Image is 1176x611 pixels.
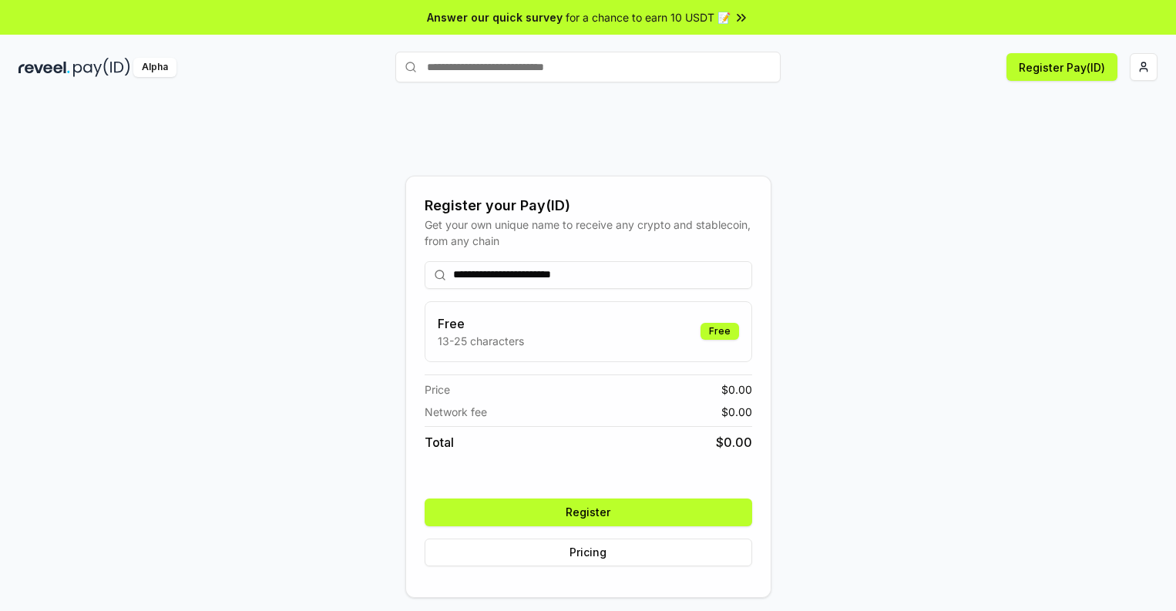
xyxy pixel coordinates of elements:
[73,58,130,77] img: pay_id
[425,433,454,452] span: Total
[18,58,70,77] img: reveel_dark
[1006,53,1117,81] button: Register Pay(ID)
[721,381,752,398] span: $ 0.00
[566,9,731,25] span: for a chance to earn 10 USDT 📝
[425,539,752,566] button: Pricing
[438,314,524,333] h3: Free
[425,217,752,249] div: Get your own unique name to receive any crypto and stablecoin, from any chain
[721,404,752,420] span: $ 0.00
[438,333,524,349] p: 13-25 characters
[425,499,752,526] button: Register
[425,404,487,420] span: Network fee
[701,323,739,340] div: Free
[425,195,752,217] div: Register your Pay(ID)
[133,58,176,77] div: Alpha
[427,9,563,25] span: Answer our quick survey
[425,381,450,398] span: Price
[716,433,752,452] span: $ 0.00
